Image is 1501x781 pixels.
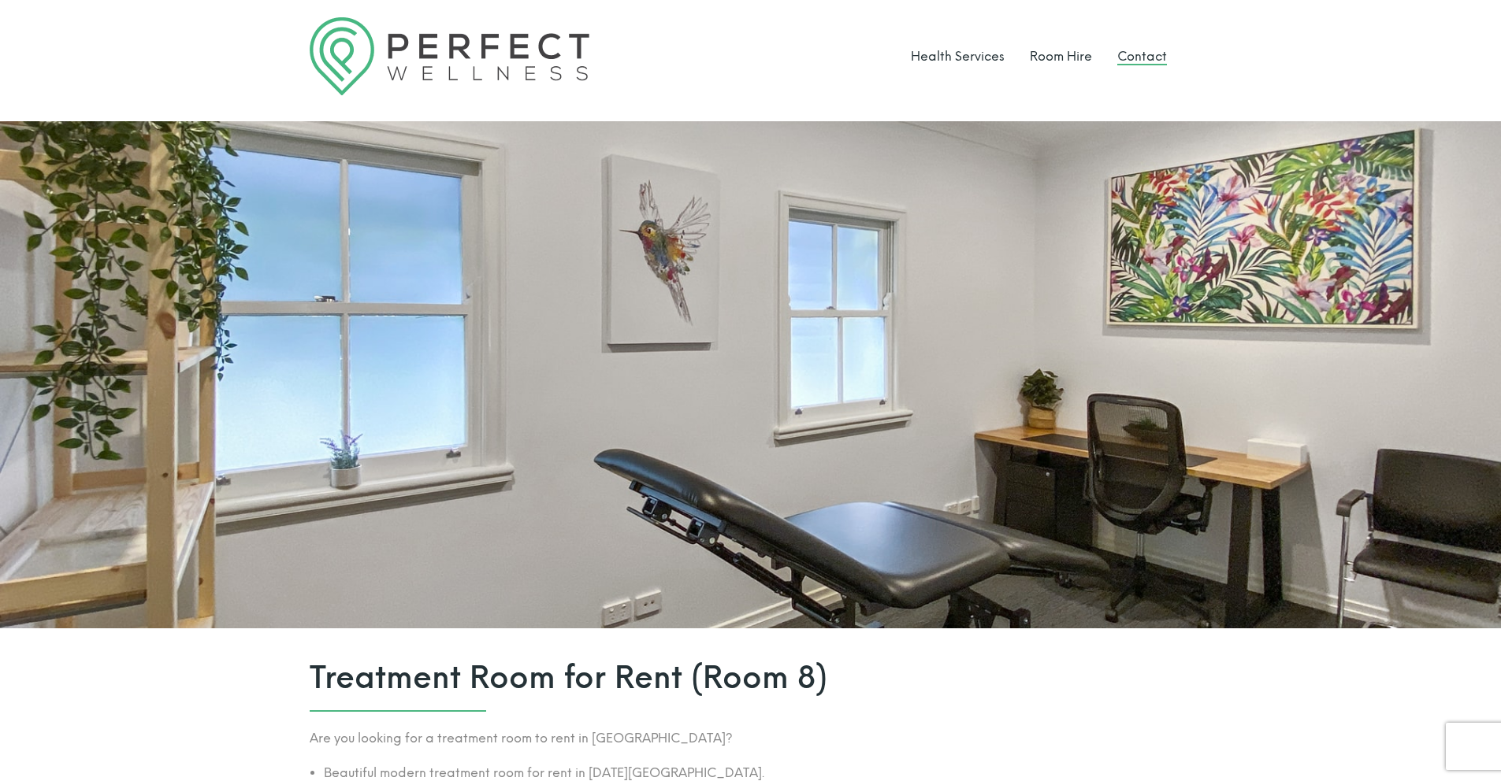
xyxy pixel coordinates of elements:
[1030,49,1092,64] a: Room Hire
[310,17,589,95] img: Logo Perfect Wellness 710x197
[310,660,1192,696] span: Treatment Room for Rent (Room 8)
[1117,49,1167,64] a: Contact
[310,727,1192,750] p: Are you looking for a treatment room to rent in [GEOGRAPHIC_DATA]?
[911,49,1005,64] a: Health Services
